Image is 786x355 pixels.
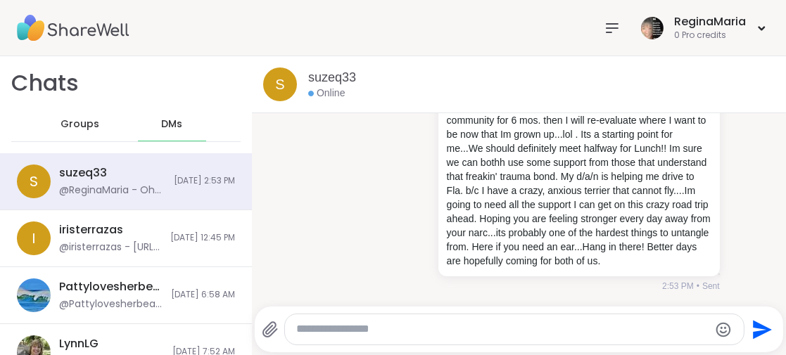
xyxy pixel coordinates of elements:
div: iristerrazas [59,222,123,238]
span: [DATE] 6:58 AM [171,289,235,301]
button: Send [744,314,776,345]
div: 0 Pro credits [674,30,746,41]
span: Groups [61,117,99,131]
span: s [275,74,284,95]
p: Oh nice, I ve heard good things about St [PERSON_NAME]!!. I am moving to [GEOGRAPHIC_DATA] , [GEO... [447,71,711,268]
span: DMs [161,117,182,131]
img: ReginaMaria [641,17,664,39]
div: suzeq33 [59,165,107,181]
span: [DATE] 12:45 PM [170,232,235,244]
img: ShareWell Nav Logo [17,4,129,53]
span: • [697,280,699,292]
img: https://sharewell-space-live.sfo3.digitaloceanspaces.com/user-generated/b8d3f3a7-9067-4310-8616-1... [17,278,51,312]
div: @ReginaMaria - Oh nice, I ve heard good things about St [PERSON_NAME]!!. I am moving to [GEOGRAPH... [59,183,165,198]
div: LynnLG [59,336,99,351]
div: @iristerrazas - [URL][DOMAIN_NAME] [59,240,162,254]
a: suzeq33 [308,69,356,86]
span: [DATE] 2:53 PM [174,175,235,187]
span: 2:53 PM [662,280,694,292]
div: Online [308,86,345,101]
div: Pattylovesherbeach [59,279,163,295]
div: @Pattylovesherbeach - Yes 🙌🏽 Have a good weekend!! 💞 [59,297,163,311]
span: i [32,228,36,249]
h1: Chats [11,67,79,99]
span: Sent [702,280,720,292]
div: ReginaMaria [674,14,746,30]
button: Emoji picker [715,321,732,338]
span: s [30,171,38,192]
textarea: Type your message [296,322,709,337]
